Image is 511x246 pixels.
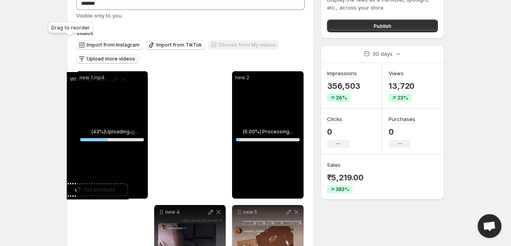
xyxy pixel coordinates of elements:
[87,42,139,48] span: Import from Instagram
[232,71,304,199] div: new 2(6.00%) Processing...6%
[327,69,357,77] h3: Impressions
[165,209,207,215] p: new 4
[327,161,341,169] h3: Sales
[79,74,145,81] p: new 1.mp4
[327,115,342,123] h3: Clicks
[156,42,202,48] span: Import from TikTok
[372,50,393,58] p: 30 days
[243,209,285,215] p: new 5
[397,95,408,101] span: 23%
[146,40,205,50] button: Import from TikTok
[336,95,347,101] span: 26%
[327,173,364,182] p: ₹5,219.00
[336,186,349,193] span: 383%
[327,81,361,91] p: 356,503
[389,127,415,137] p: 0
[389,115,415,123] h3: Purchases
[70,76,111,82] p: WhatsApp Video [DATE] at 24723 PM
[327,20,438,32] button: Publish
[235,74,300,81] p: new 2
[327,127,349,137] p: 0
[478,214,501,238] div: Open chat
[389,81,414,91] p: 13,720
[76,40,143,50] button: Import from Instagram
[374,22,391,30] span: Publish
[76,12,123,19] span: Visible only to you.
[389,69,404,77] h3: Views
